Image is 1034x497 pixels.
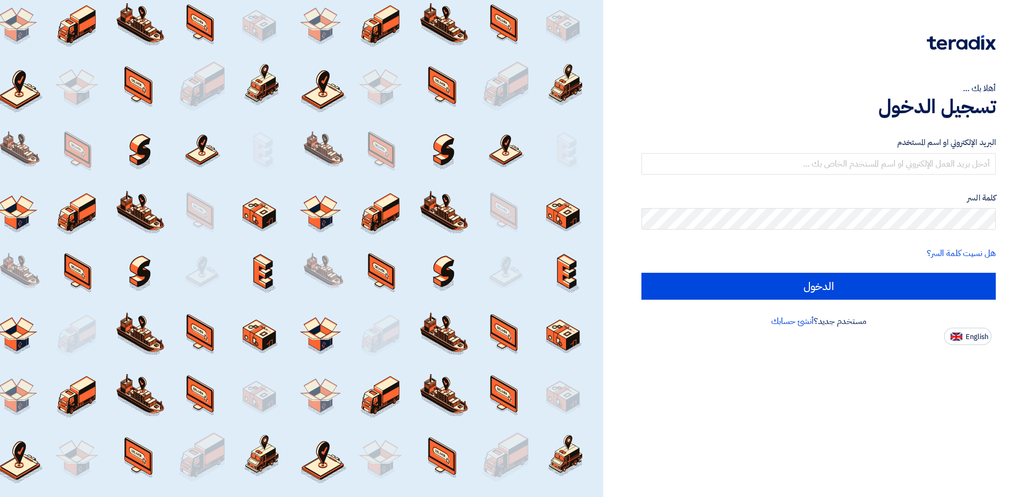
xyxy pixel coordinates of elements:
[641,95,996,119] h1: تسجيل الدخول
[951,333,962,341] img: en-US.png
[641,315,996,328] div: مستخدم جديد؟
[641,136,996,149] label: البريد الإلكتروني او اسم المستخدم
[641,82,996,95] div: أهلا بك ...
[966,333,988,341] span: English
[641,192,996,204] label: كلمة السر
[771,315,814,328] a: أنشئ حسابك
[927,35,996,50] img: Teradix logo
[641,153,996,175] input: أدخل بريد العمل الإلكتروني او اسم المستخدم الخاص بك ...
[944,328,991,345] button: English
[927,247,996,260] a: هل نسيت كلمة السر؟
[641,273,996,300] input: الدخول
